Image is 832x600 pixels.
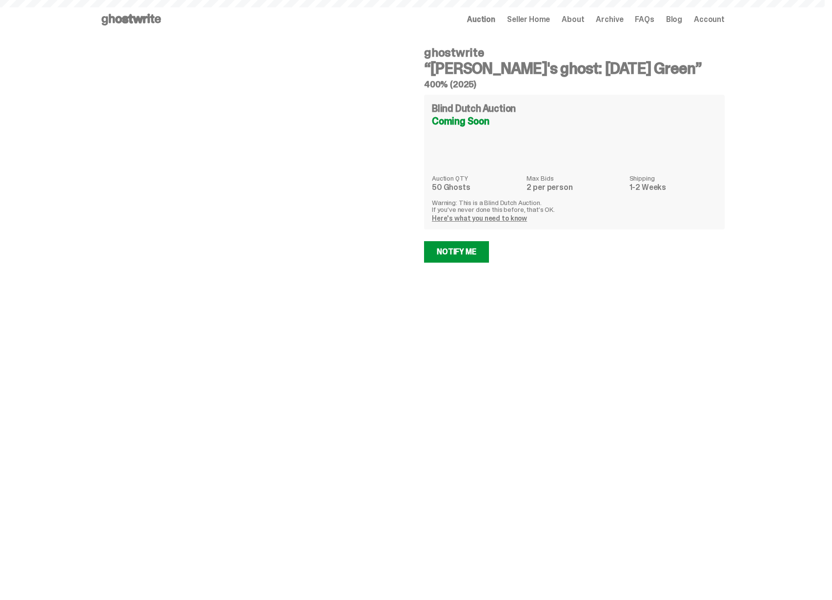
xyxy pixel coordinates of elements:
a: Account [694,16,725,23]
a: Notify Me [424,241,489,263]
a: Here's what you need to know [432,214,527,223]
a: Blog [666,16,682,23]
h4: ghostwrite [424,47,725,59]
div: Coming Soon [432,116,717,126]
a: Seller Home [507,16,550,23]
h5: 400% (2025) [424,80,725,89]
dt: Max Bids [527,175,623,182]
dd: 1-2 Weeks [629,184,717,191]
dt: Shipping [629,175,717,182]
h3: “[PERSON_NAME]'s ghost: [DATE] Green” [424,61,725,76]
a: Archive [596,16,623,23]
a: Auction [467,16,495,23]
dt: Auction QTY [432,175,521,182]
a: FAQs [635,16,654,23]
dd: 50 Ghosts [432,184,521,191]
a: About [562,16,584,23]
h4: Blind Dutch Auction [432,103,516,113]
p: Warning: This is a Blind Dutch Auction. If you’ve never done this before, that’s OK. [432,199,717,213]
dd: 2 per person [527,184,623,191]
